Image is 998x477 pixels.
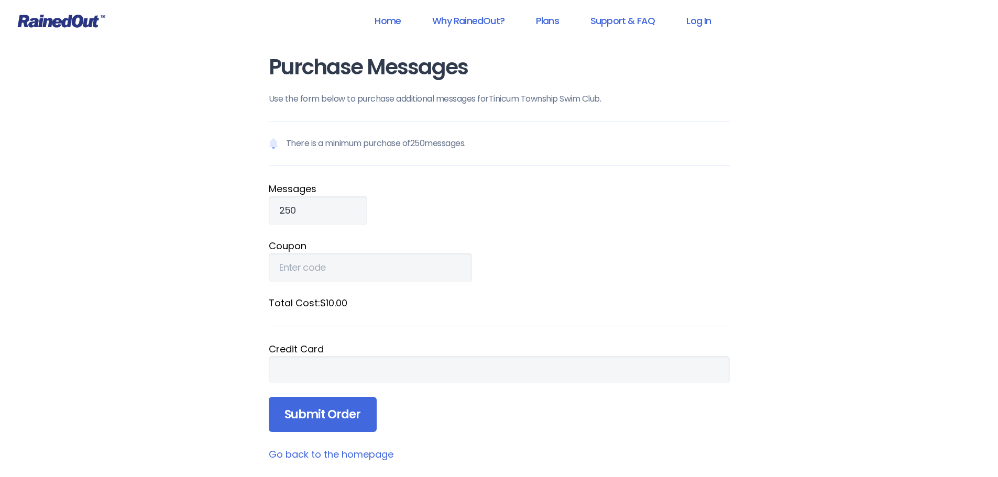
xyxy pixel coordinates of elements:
[269,448,393,461] a: Go back to the homepage
[361,9,414,32] a: Home
[419,9,518,32] a: Why RainedOut?
[522,9,573,32] a: Plans
[577,9,668,32] a: Support & FAQ
[269,296,730,310] label: Total Cost: $10.00
[269,137,278,150] img: Notification icon
[269,239,730,253] label: Coupon
[269,93,730,105] p: Use the form below to purchase additional messages for Tinicum Township Swim Club .
[269,121,730,166] p: There is a minimum purchase of 250 messages.
[279,364,719,375] iframe: Secure payment input frame
[269,397,377,432] input: Submit Order
[269,253,472,282] input: Enter code
[269,342,730,356] div: Credit Card
[269,56,730,79] h1: Purchase Messages
[269,182,730,196] label: Message s
[269,196,367,225] input: Qty
[673,9,725,32] a: Log In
